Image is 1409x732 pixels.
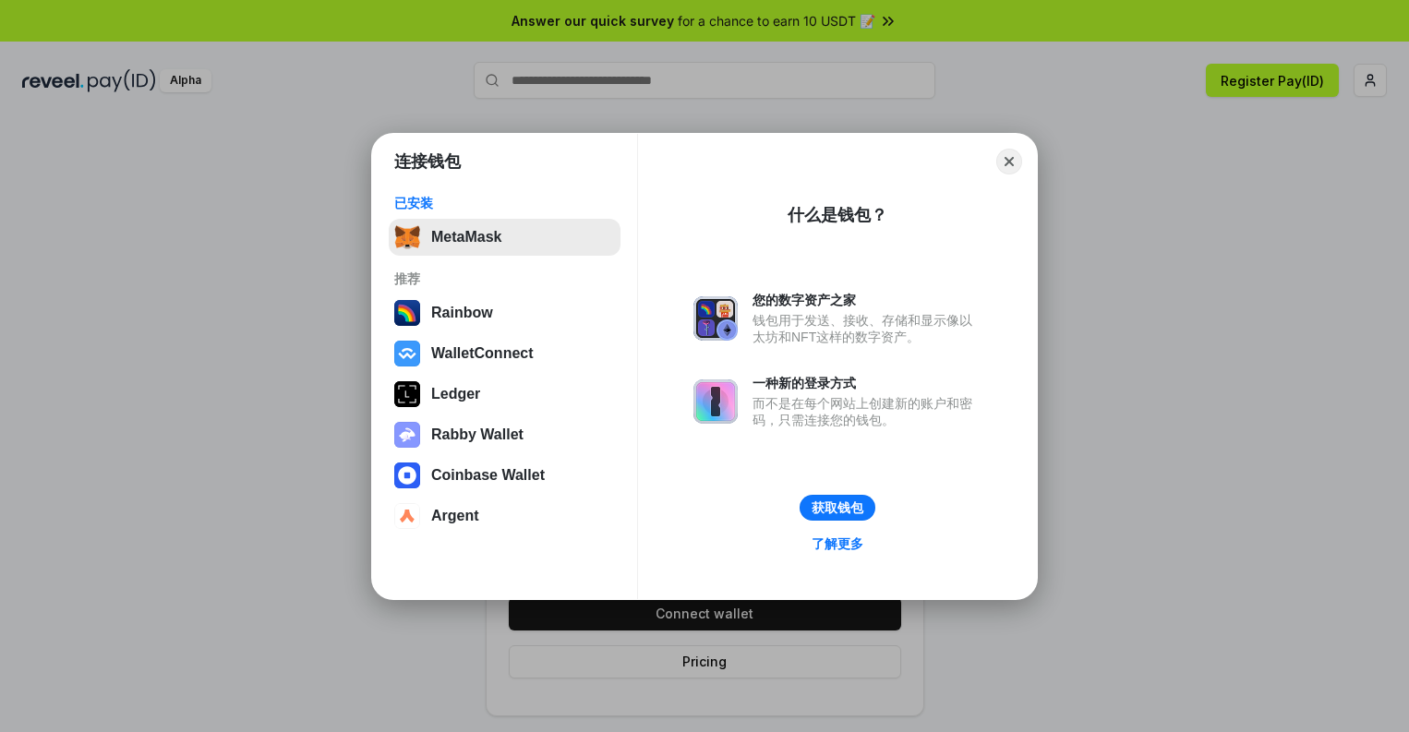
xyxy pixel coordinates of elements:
button: Close [996,149,1022,174]
div: Rabby Wallet [431,426,524,443]
img: svg+xml,%3Csvg%20xmlns%3D%22http%3A%2F%2Fwww.w3.org%2F2000%2Fsvg%22%20fill%3D%22none%22%20viewBox... [693,379,738,424]
div: Coinbase Wallet [431,467,545,484]
img: svg+xml,%3Csvg%20width%3D%2228%22%20height%3D%2228%22%20viewBox%3D%220%200%2028%2028%22%20fill%3D... [394,341,420,366]
div: 一种新的登录方式 [753,375,981,391]
button: Argent [389,498,620,534]
img: svg+xml,%3Csvg%20fill%3D%22none%22%20height%3D%2233%22%20viewBox%3D%220%200%2035%2033%22%20width%... [394,224,420,250]
img: svg+xml,%3Csvg%20xmlns%3D%22http%3A%2F%2Fwww.w3.org%2F2000%2Fsvg%22%20fill%3D%22none%22%20viewBox... [394,422,420,448]
div: 您的数字资产之家 [753,292,981,308]
div: 钱包用于发送、接收、存储和显示像以太坊和NFT这样的数字资产。 [753,312,981,345]
h1: 连接钱包 [394,150,461,173]
button: Rabby Wallet [389,416,620,453]
div: 了解更多 [812,535,863,552]
a: 了解更多 [801,532,874,556]
button: Coinbase Wallet [389,457,620,494]
div: 已安装 [394,195,615,211]
div: MetaMask [431,229,501,246]
div: Ledger [431,386,480,402]
div: 而不是在每个网站上创建新的账户和密码，只需连接您的钱包。 [753,395,981,428]
img: svg+xml,%3Csvg%20width%3D%2228%22%20height%3D%2228%22%20viewBox%3D%220%200%2028%2028%22%20fill%3D... [394,503,420,529]
button: Ledger [389,376,620,413]
img: svg+xml,%3Csvg%20width%3D%22120%22%20height%3D%22120%22%20viewBox%3D%220%200%20120%20120%22%20fil... [394,300,420,326]
div: Rainbow [431,305,493,321]
div: WalletConnect [431,345,534,362]
div: 什么是钱包？ [788,204,887,226]
button: 获取钱包 [800,495,875,521]
img: svg+xml,%3Csvg%20xmlns%3D%22http%3A%2F%2Fwww.w3.org%2F2000%2Fsvg%22%20width%3D%2228%22%20height%3... [394,381,420,407]
button: Rainbow [389,294,620,331]
img: svg+xml,%3Csvg%20xmlns%3D%22http%3A%2F%2Fwww.w3.org%2F2000%2Fsvg%22%20fill%3D%22none%22%20viewBox... [693,296,738,341]
div: 获取钱包 [812,499,863,516]
img: svg+xml,%3Csvg%20width%3D%2228%22%20height%3D%2228%22%20viewBox%3D%220%200%2028%2028%22%20fill%3D... [394,462,420,488]
button: WalletConnect [389,335,620,372]
button: MetaMask [389,219,620,256]
div: Argent [431,508,479,524]
div: 推荐 [394,270,615,287]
